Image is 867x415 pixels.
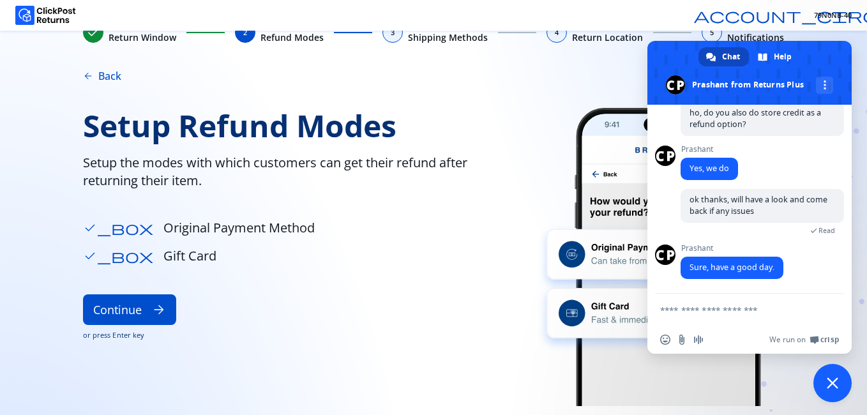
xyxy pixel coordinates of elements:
[816,77,833,94] div: More channels
[83,221,153,235] span: check_box
[538,108,799,406] img: refund-modes
[820,335,839,345] span: Crisp
[83,108,505,144] span: Setup Refund Modes
[681,145,738,154] span: Prashant
[774,47,792,66] span: Help
[722,47,740,66] span: Chat
[391,27,395,38] span: 3
[769,335,806,345] span: We run on
[690,163,729,174] span: Yes, we do
[152,303,166,317] span: arrow_forward
[814,10,852,20] span: 79N0NB-40
[86,25,101,40] span: check
[698,47,749,66] div: Chat
[163,247,216,265] span: Gift Card
[690,194,827,216] span: ok thanks, will have a look and come back if any issues
[163,219,315,237] span: Original Payment Method
[83,154,505,190] span: Setup the modes with which customers can get their refund after returning their item.
[818,226,835,235] span: Read
[572,31,644,44] span: Return Location
[693,335,704,345] span: Audio message
[690,262,774,273] span: Sure, have a good day.
[83,330,505,340] span: or press Enter key
[750,47,801,66] div: Help
[690,107,821,130] span: ho, do you also do store credit as a refund option?
[813,364,852,402] div: Close chat
[83,68,121,84] button: arrow_backBack
[555,27,559,38] span: 4
[408,31,488,44] span: Shipping Methods
[83,71,93,81] span: arrow_back
[769,335,839,345] a: We run onCrisp
[83,249,153,263] span: check_box
[660,335,670,345] span: Insert an emoji
[15,6,76,25] img: Logo
[710,27,714,38] span: 5
[660,305,811,316] textarea: Compose your message...
[677,335,687,345] span: Send a file
[681,244,783,253] span: Prashant
[83,294,176,325] button: Continuearrow_forward
[109,31,176,44] span: Return Window
[260,31,324,44] span: Refund Modes
[727,31,784,44] span: Notifications
[243,27,247,38] span: 2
